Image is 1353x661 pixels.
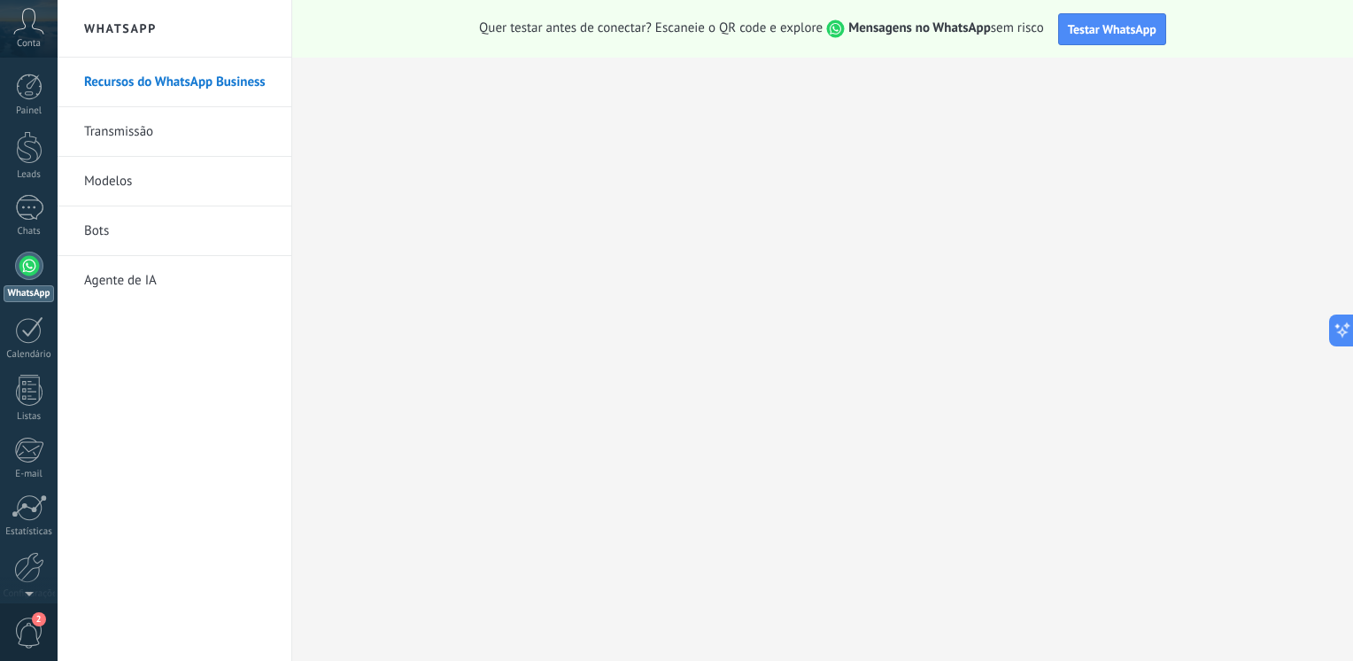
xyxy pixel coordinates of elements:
[58,256,291,305] li: Agente de IA
[848,19,991,36] strong: Mensagens no WhatsApp
[58,157,291,206] li: Modelos
[1058,13,1166,45] button: Testar WhatsApp
[4,469,55,480] div: E-mail
[1068,21,1156,37] span: Testar WhatsApp
[84,58,274,107] a: Recursos do WhatsApp Business
[84,256,274,306] a: Agente de IA
[4,285,54,302] div: WhatsApp
[4,526,55,538] div: Estatísticas
[84,206,274,256] a: Bots
[58,58,291,107] li: Recursos do WhatsApp Business
[84,107,274,157] a: Transmissão
[58,206,291,256] li: Bots
[32,612,46,626] span: 2
[4,105,55,117] div: Painel
[84,157,274,206] a: Modelos
[4,226,55,237] div: Chats
[4,349,55,361] div: Calendário
[4,169,55,181] div: Leads
[4,411,55,423] div: Listas
[479,19,1044,38] span: Quer testar antes de conectar? Escaneie o QR code e explore sem risco
[17,38,41,50] span: Conta
[58,107,291,157] li: Transmissão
